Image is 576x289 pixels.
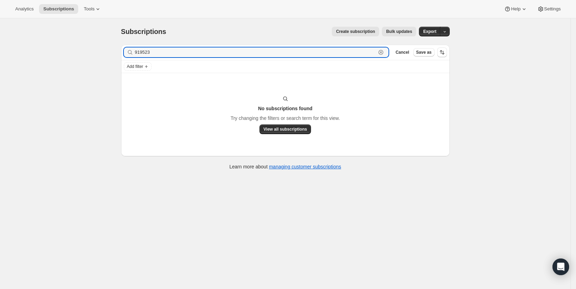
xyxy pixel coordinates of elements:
button: Settings [533,4,565,14]
button: View all subscriptions [259,124,311,134]
span: Cancel [395,50,409,55]
button: Subscriptions [39,4,78,14]
button: Tools [80,4,106,14]
span: View all subscriptions [264,126,307,132]
span: Add filter [127,64,143,69]
button: Clear [377,49,384,56]
button: Save as [413,48,435,56]
div: Open Intercom Messenger [552,259,569,275]
input: Filter subscribers [135,47,376,57]
button: Bulk updates [382,27,416,36]
button: Add filter [124,62,152,71]
p: Learn more about [229,163,341,170]
span: Save as [416,50,432,55]
button: Help [500,4,531,14]
button: Export [419,27,440,36]
span: Tools [84,6,94,12]
button: Create subscription [332,27,379,36]
button: Cancel [393,48,412,56]
button: Analytics [11,4,38,14]
span: Help [511,6,520,12]
span: Create subscription [336,29,375,34]
h3: No subscriptions found [258,105,312,112]
span: Settings [544,6,561,12]
button: Sort the results [437,47,447,57]
p: Try changing the filters or search term for this view. [230,115,340,122]
span: Analytics [15,6,34,12]
a: managing customer subscriptions [269,164,341,169]
span: Subscriptions [121,28,166,35]
span: Export [423,29,436,34]
span: Bulk updates [386,29,412,34]
span: Subscriptions [43,6,74,12]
